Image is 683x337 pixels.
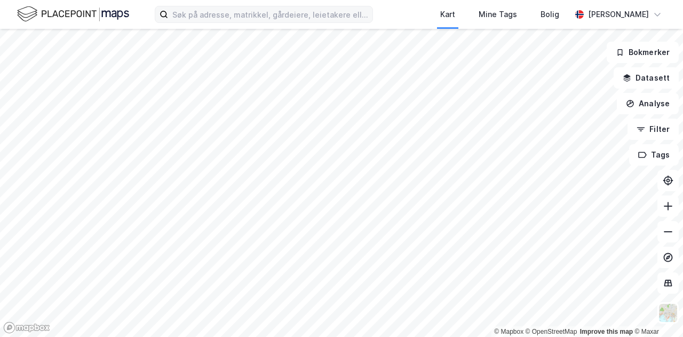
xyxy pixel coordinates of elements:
[440,8,455,21] div: Kart
[628,119,679,140] button: Filter
[630,286,683,337] iframe: Chat Widget
[494,328,523,335] a: Mapbox
[541,8,559,21] div: Bolig
[588,8,649,21] div: [PERSON_NAME]
[526,328,577,335] a: OpenStreetMap
[3,322,50,334] a: Mapbox homepage
[17,5,129,23] img: logo.f888ab2527a4732fd821a326f86c7f29.svg
[629,144,679,166] button: Tags
[607,42,679,63] button: Bokmerker
[614,67,679,89] button: Datasett
[580,328,633,335] a: Improve this map
[630,286,683,337] div: Kontrollprogram for chat
[168,6,372,22] input: Søk på adresse, matrikkel, gårdeiere, leietakere eller personer
[617,93,679,114] button: Analyse
[479,8,517,21] div: Mine Tags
